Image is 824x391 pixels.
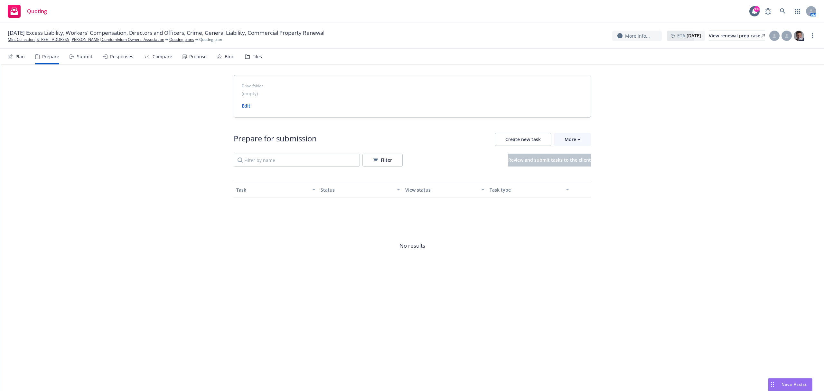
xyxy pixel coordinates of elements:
span: (empty) [242,90,258,97]
div: Prepare [42,54,59,59]
button: Task type [487,182,572,197]
div: Files [252,54,262,59]
span: Quoting [27,9,47,14]
span: Create new task [505,136,541,142]
span: More info... [625,33,650,39]
a: Quoting [5,2,50,20]
a: Quoting plans [169,37,194,43]
span: Review and submit tasks to the client [508,157,591,163]
div: Plan [15,54,25,59]
div: Drag to move [768,378,776,391]
div: More [565,133,580,146]
div: Filter [373,154,392,166]
span: Drive folder [242,83,583,89]
div: Bind [225,54,235,59]
span: No results [234,197,591,294]
button: Task [234,182,318,197]
img: photo [794,31,804,41]
span: ETA : [677,32,701,39]
div: Compare [153,54,172,59]
div: Prepare for submission [234,133,317,146]
a: Mint Collection [STREET_ADDRESS][PERSON_NAME] Condominium Owners' Association [8,37,164,43]
button: Nova Assist [768,378,812,391]
a: Edit [242,103,250,109]
button: View status [403,182,487,197]
strong: [DATE] [687,33,701,39]
div: Propose [189,54,207,59]
div: 99+ [754,6,760,12]
div: Submit [77,54,92,59]
span: Nova Assist [782,382,807,387]
input: Filter by name [234,154,360,167]
a: more [809,32,816,40]
div: Task [236,186,309,193]
a: Search [776,5,789,18]
a: View renewal prep case [709,31,765,41]
a: Switch app [791,5,804,18]
button: Filter [362,154,403,167]
span: [DATE] Excess Liability, Workers' Compensation, Directors and Officers, Crime, General Liability,... [8,29,324,37]
div: Status [321,186,393,193]
button: Status [318,182,403,197]
a: Report a Bug [762,5,774,18]
div: Task type [490,186,562,193]
div: Responses [110,54,133,59]
button: More info... [612,31,662,41]
span: Quoting plan [199,37,222,43]
button: Create new task [495,133,551,146]
button: Review and submit tasks to the client [508,154,591,167]
div: View status [405,186,478,193]
button: More [554,133,591,146]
